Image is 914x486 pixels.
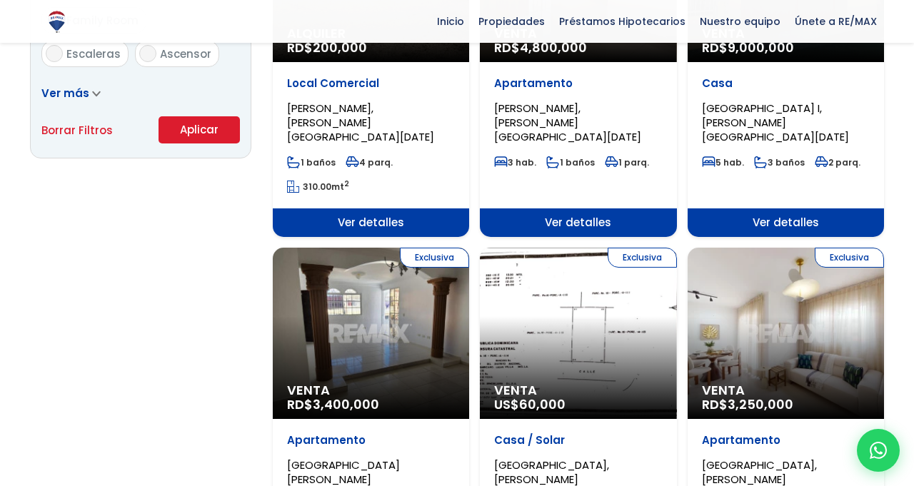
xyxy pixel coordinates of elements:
[41,86,89,101] span: Ver más
[41,86,101,101] a: Ver más
[688,208,884,237] span: Ver detalles
[480,208,676,237] span: Ver detalles
[702,383,870,398] span: Venta
[471,11,552,32] span: Propiedades
[287,383,455,398] span: Venta
[287,101,434,144] span: [PERSON_NAME], [PERSON_NAME][GEOGRAPHIC_DATA][DATE]
[815,248,884,268] span: Exclusiva
[346,156,393,168] span: 4 parq.
[702,395,793,413] span: RD$
[702,39,794,56] span: RD$
[313,395,379,413] span: 3,400,000
[303,181,331,193] span: 310.00
[46,45,63,62] input: Escaleras
[702,156,744,168] span: 5 hab.
[693,11,788,32] span: Nuestro equipo
[520,39,587,56] span: 4,800,000
[160,46,211,61] span: Ascensor
[139,45,156,62] input: Ascensor
[430,11,471,32] span: Inicio
[41,121,113,139] a: Borrar Filtros
[494,39,587,56] span: RD$
[494,395,566,413] span: US$
[552,11,693,32] span: Préstamos Hipotecarios
[287,76,455,91] p: Local Comercial
[702,101,849,144] span: [GEOGRAPHIC_DATA] I, [PERSON_NAME][GEOGRAPHIC_DATA][DATE]
[754,156,805,168] span: 3 baños
[287,39,367,56] span: RD$
[287,433,455,447] p: Apartamento
[494,156,536,168] span: 3 hab.
[702,76,870,91] p: Casa
[287,156,336,168] span: 1 baños
[287,181,349,193] span: mt
[494,433,662,447] p: Casa / Solar
[728,39,794,56] span: 9,000,000
[702,433,870,447] p: Apartamento
[494,101,641,144] span: [PERSON_NAME], [PERSON_NAME][GEOGRAPHIC_DATA][DATE]
[159,116,240,143] button: Aplicar
[313,39,367,56] span: 200,000
[287,395,379,413] span: RD$
[344,178,349,189] sup: 2
[519,395,566,413] span: 60,000
[788,11,884,32] span: Únete a RE/MAX
[728,395,793,413] span: 3,250,000
[608,248,677,268] span: Exclusiva
[494,383,662,398] span: Venta
[815,156,860,168] span: 2 parq.
[605,156,649,168] span: 1 parq.
[66,46,121,61] span: Escaleras
[494,76,662,91] p: Apartamento
[400,248,469,268] span: Exclusiva
[546,156,595,168] span: 1 baños
[273,208,469,237] span: Ver detalles
[44,9,69,34] img: Logo de REMAX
